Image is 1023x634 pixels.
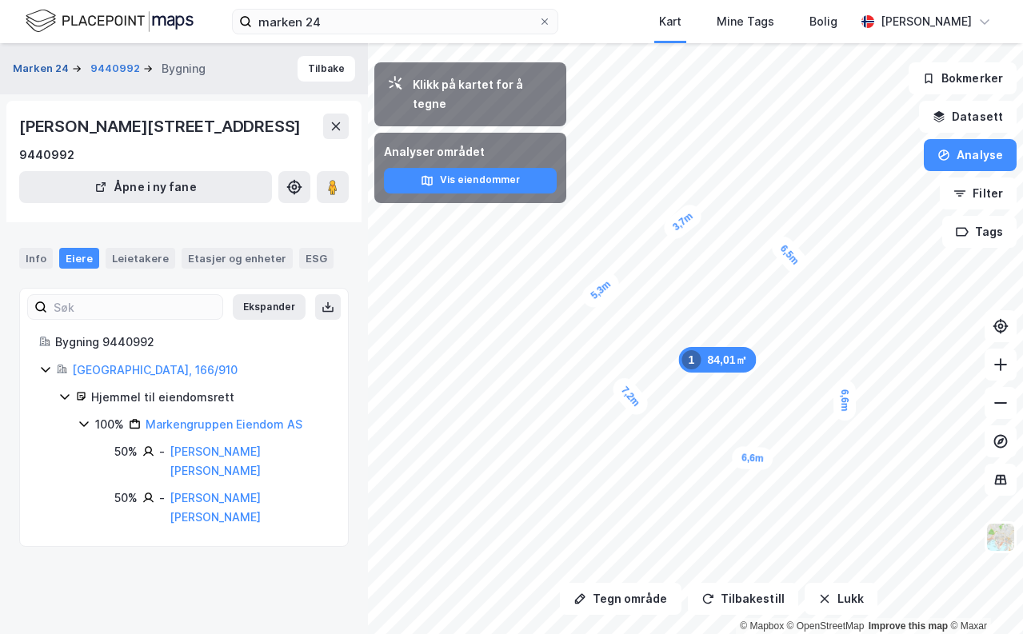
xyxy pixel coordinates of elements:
[919,101,1017,133] button: Datasett
[985,522,1016,552] img: Z
[95,415,124,434] div: 100%
[940,177,1017,209] button: Filter
[114,488,138,508] div: 50%
[805,583,877,615] button: Lukk
[19,146,74,165] div: 9440992
[55,333,329,352] div: Bygning 9440992
[106,248,175,269] div: Leietakere
[413,75,553,114] div: Klikk på kartet for å tegne
[943,557,1023,634] div: Kontrollprogram for chat
[72,363,238,377] a: [GEOGRAPHIC_DATA], 166/910
[19,248,53,269] div: Info
[162,59,206,78] div: Bygning
[681,350,701,369] div: 1
[299,248,334,269] div: ESG
[924,139,1017,171] button: Analyse
[609,373,653,419] div: Map marker
[732,446,774,470] div: Map marker
[159,488,165,508] div: -
[869,620,948,632] a: Improve this map
[717,12,774,31] div: Mine Tags
[13,61,72,77] button: Marken 24
[26,7,194,35] img: logo.f888ab2527a4732fd821a326f86c7f29.svg
[660,200,706,243] div: Map marker
[90,61,143,77] button: 9440992
[659,12,681,31] div: Kart
[159,442,165,461] div: -
[252,10,538,34] input: Søk på adresse, matrikkel, gårdeiere, leietakere eller personer
[188,251,286,265] div: Etasjer og enheter
[787,620,865,632] a: OpenStreetMap
[91,388,329,407] div: Hjemmel til eiendomsrett
[233,294,306,320] button: Ekspander
[384,168,557,193] button: Vis eiendommer
[298,56,355,82] button: Tilbake
[19,171,272,203] button: Åpne i ny fane
[909,62,1017,94] button: Bokmerker
[146,417,302,431] a: Markengruppen Eiendom AS
[577,268,623,312] div: Map marker
[384,142,557,161] div: Analyser området
[678,347,756,373] div: Map marker
[170,445,261,477] a: [PERSON_NAME] [PERSON_NAME]
[19,114,304,139] div: [PERSON_NAME][STREET_ADDRESS]
[47,295,222,319] input: Søk
[833,380,857,421] div: Map marker
[114,442,138,461] div: 50%
[170,491,261,524] a: [PERSON_NAME] [PERSON_NAME]
[560,583,681,615] button: Tegn område
[768,232,812,277] div: Map marker
[881,12,972,31] div: [PERSON_NAME]
[740,620,784,632] a: Mapbox
[942,216,1017,248] button: Tags
[943,557,1023,634] iframe: Chat Widget
[688,583,798,615] button: Tilbakestill
[809,12,837,31] div: Bolig
[59,248,99,269] div: Eiere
